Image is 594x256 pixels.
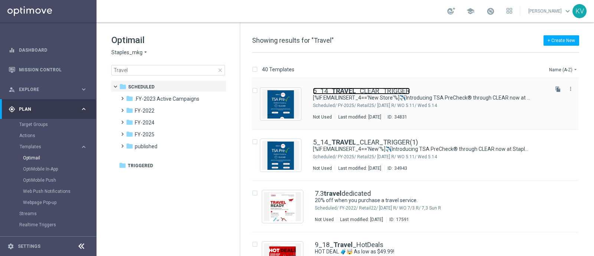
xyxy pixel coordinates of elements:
b: travel [324,189,342,197]
div: Scheduled/FY-2025/Retail25/May 25 R/WO 5.11/Wed 5.14 [338,154,547,160]
button: file_copy [553,84,563,94]
div: 17591 [396,217,409,223]
span: Scheduled [128,84,154,90]
span: published [135,143,157,150]
i: keyboard_arrow_right [80,106,87,113]
div: Scheduled/FY-2025/Retail25/May 25 R/WO 5.11/Wed 5.14 [338,103,547,108]
i: more_vert [568,86,574,92]
div: Mission Control [9,60,87,80]
button: equalizer Dashboard [8,47,88,53]
div: Last modified: [DATE] [335,114,384,120]
div: Explore [9,86,80,93]
span: Templates [20,145,73,149]
i: gps_fixed [9,106,15,113]
div: Mission Control [8,67,88,73]
div: ID: [384,165,407,171]
i: equalizer [9,47,15,54]
div: Dashboard [9,40,87,60]
a: Realtime Triggers [19,222,77,228]
div: Web Push Notifications [23,186,96,197]
a: 20% off when you purchase a travel service. [315,197,530,204]
div: [%IF:EMAILINSERT_4=='New'%]✈️Introducing TSA PreCheck® through CLEAR now at Staples.[%END:IF%][%E... [313,146,547,153]
div: 34943 [394,165,407,171]
span: school [466,7,474,15]
a: [%IF:EMAILINSERT_4=='New Store'%]✈️Introducing TSA PreCheck® through CLEAR now at Staples.[%END:I... [313,94,530,101]
a: 5_14_TRAVEL_CLEAR_TRIGGER [313,88,410,94]
span: Explore [19,87,80,92]
h1: Optimail [111,34,225,46]
div: Target Groups [19,119,96,130]
div: Press SPACE to select this row. [245,181,593,232]
i: folder [126,107,133,114]
i: arrow_drop_down [572,67,578,72]
i: folder [126,95,133,102]
a: OptiMobile In-App [23,166,77,172]
button: Staples_mkg arrow_drop_down [111,49,148,56]
div: HOT DEAL 🧳🤯 As low as $49.99! [315,248,547,255]
i: keyboard_arrow_right [80,86,87,93]
i: file_copy [555,86,561,92]
a: Web Push Notifications [23,188,77,194]
a: Actions [19,133,77,139]
div: Plan [9,106,80,113]
div: 34831 [394,114,407,120]
a: 9_18_Travel_HotDeals [315,242,384,248]
a: [%IF:EMAILINSERT_4=='New'%]✈️Introducing TSA PreCheck® through CLEAR now at Staples.[%END:IF%][%E... [313,146,530,153]
div: ID: [386,217,409,223]
button: + Create New [544,35,579,46]
img: 17591.jpeg [264,192,301,221]
span: Showing results for "Travel" [252,36,334,44]
div: Press SPACE to select this row. [245,130,593,181]
i: folder [126,142,133,150]
div: Realtime Triggers [19,219,96,230]
div: Webpage Pop-up [23,197,96,208]
div: Scheduled/ [313,103,337,108]
div: Scheduled/ [313,154,337,160]
a: [PERSON_NAME]keyboard_arrow_down [528,6,572,17]
span: FY-2024 [135,119,154,126]
i: arrow_drop_down [143,49,148,56]
span: keyboard_arrow_down [564,7,572,15]
button: person_search Explore keyboard_arrow_right [8,87,88,93]
a: Webpage Pop-up [23,200,77,205]
b: TRAVEL [332,87,356,95]
span: FY-2022 [135,107,154,114]
a: Dashboard [19,40,87,60]
div: OptiMobile Push [23,175,96,186]
div: Streams [19,208,96,219]
span: Staples_mkg [111,49,143,56]
div: 20% off when you purchase a travel service. [315,197,547,204]
div: ID: [384,114,407,120]
div: Optimail [23,152,96,163]
div: Actions [19,130,96,141]
a: Target Groups [19,121,77,127]
div: Press SPACE to select this row. [245,78,593,130]
a: Settings [18,244,40,249]
i: folder [119,162,126,169]
div: Last modified: [DATE] [335,165,384,171]
a: 7.3traveldedicated [315,190,371,197]
div: Scheduled/ [315,205,339,211]
div: Templates [20,145,80,149]
i: folder [126,130,133,138]
div: Not Used [313,114,332,120]
button: Templates keyboard_arrow_right [19,144,88,150]
span: close [217,67,223,73]
i: folder [126,119,133,126]
div: Templates [19,141,96,208]
div: Last modified: [DATE] [337,217,386,223]
a: Streams [19,211,77,217]
button: Name (A-Z)arrow_drop_down [548,65,579,74]
button: gps_fixed Plan keyboard_arrow_right [8,106,88,112]
i: keyboard_arrow_right [80,143,87,150]
a: 5_14_TRAVEL_CLEAR_TRIGGER(1) [313,139,418,146]
i: person_search [9,86,15,93]
span: .FY-2023 Active Campaigns [135,95,199,102]
a: Mission Control [19,60,87,80]
span: Triggered [128,162,153,169]
div: [%IF:EMAILINSERT_4=='New Store'%]✈️Introducing TSA PreCheck® through CLEAR now at Staples.[%END:I... [313,94,547,101]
